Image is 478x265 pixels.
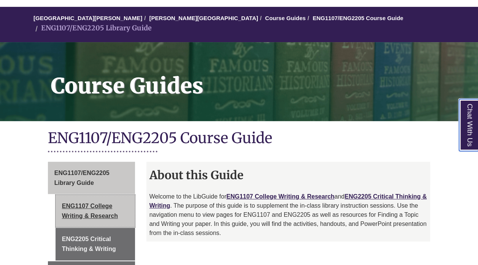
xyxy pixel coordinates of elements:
a: [GEOGRAPHIC_DATA][PERSON_NAME] [33,15,142,21]
li: ENG1107/ENG2205 Library Guide [33,23,152,34]
a: ENG1107/ENG2205 Library Guide [48,162,135,194]
a: ENG1107 College Writing & Research [56,195,135,227]
h1: Course Guides [43,42,478,111]
a: ENG2205 Critical Thinking & Writing [56,228,135,260]
h1: ENG1107/ENG2205 Course Guide [48,129,430,149]
a: Course Guides [265,15,306,21]
span: ENG1107/ENG2205 Library Guide [54,170,110,186]
a: ENG1107 College Writing & Research [226,193,334,200]
p: Welcome to the LibGuide for and . The purpose of this guide is to supplement the in-class library... [149,192,427,238]
a: ENG1107/ENG2205 Course Guide [313,15,403,21]
a: [PERSON_NAME][GEOGRAPHIC_DATA] [149,15,258,21]
h2: About this Guide [146,166,430,185]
